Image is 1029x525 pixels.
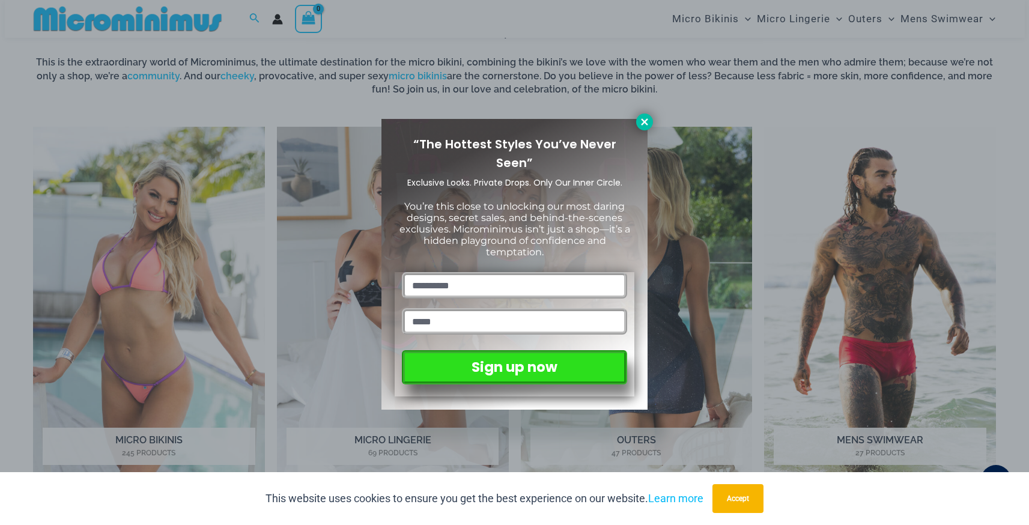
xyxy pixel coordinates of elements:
span: Exclusive Looks. Private Drops. Only Our Inner Circle. [407,177,622,189]
button: Accept [712,484,763,513]
a: Learn more [648,492,703,505]
span: “The Hottest Styles You’ve Never Seen” [413,136,616,171]
button: Close [636,114,653,130]
span: You’re this close to unlocking our most daring designs, secret sales, and behind-the-scenes exclu... [399,201,630,258]
p: This website uses cookies to ensure you get the best experience on our website. [266,490,703,508]
button: Sign up now [402,350,627,384]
